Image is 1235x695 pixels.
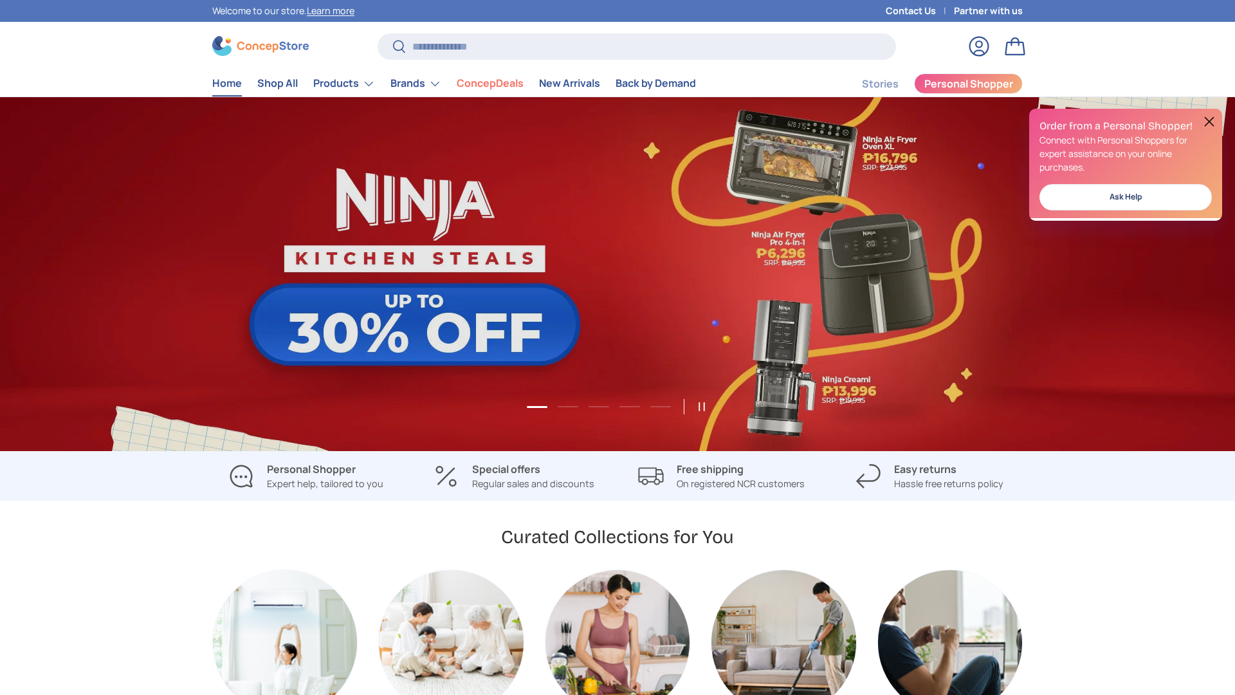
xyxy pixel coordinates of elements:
[212,4,354,18] p: Welcome to our store.
[306,71,383,97] summary: Products
[212,71,696,97] nav: Primary
[894,477,1003,491] p: Hassle free returns policy
[954,4,1023,18] a: Partner with us
[383,71,449,97] summary: Brands
[616,71,696,96] a: Back by Demand
[501,525,734,549] h2: Curated Collections for You
[831,71,1023,97] nav: Secondary
[628,461,815,491] a: Free shipping On registered NCR customers
[1039,184,1212,210] a: Ask Help
[267,462,356,476] strong: Personal Shopper
[1039,133,1212,174] p: Connect with Personal Shoppers for expert assistance on your online purchases.
[307,5,354,17] a: Learn more
[836,461,1023,491] a: Easy returns Hassle free returns policy
[539,71,600,96] a: New Arrivals
[472,477,594,491] p: Regular sales and discounts
[677,477,805,491] p: On registered NCR customers
[1039,119,1212,133] h2: Order from a Personal Shopper!
[886,4,954,18] a: Contact Us
[924,79,1013,89] span: Personal Shopper
[457,71,524,96] a: ConcepDeals
[257,71,298,96] a: Shop All
[267,477,383,491] p: Expert help, tailored to you
[677,462,744,476] strong: Free shipping
[212,36,309,56] img: ConcepStore
[472,462,540,476] strong: Special offers
[212,461,399,491] a: Personal Shopper Expert help, tailored to you
[862,71,899,97] a: Stories
[914,73,1023,94] a: Personal Shopper
[420,461,607,491] a: Special offers Regular sales and discounts
[390,71,441,97] a: Brands
[894,462,956,476] strong: Easy returns
[313,71,375,97] a: Products
[212,71,242,96] a: Home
